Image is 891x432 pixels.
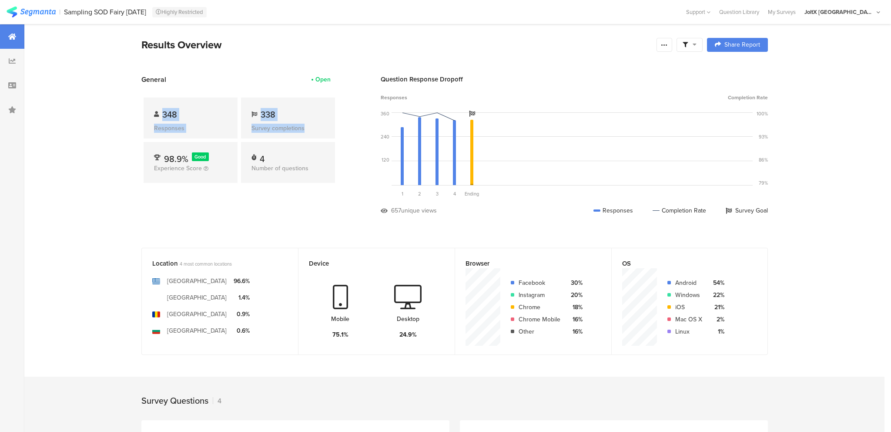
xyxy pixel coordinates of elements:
[759,133,768,140] div: 93%
[726,206,768,215] div: Survey Goal
[381,74,768,84] div: Question Response Dropoff
[332,330,348,339] div: 75.1%
[804,8,874,16] div: JoltX [GEOGRAPHIC_DATA]
[675,315,702,324] div: Mac OS X
[759,156,768,163] div: 86%
[593,206,633,215] div: Responses
[167,293,227,302] div: [GEOGRAPHIC_DATA]
[381,110,389,117] div: 360
[453,190,456,197] span: 4
[381,133,389,140] div: 240
[141,394,208,407] div: Survey Questions
[675,303,702,312] div: iOS
[167,277,227,286] div: [GEOGRAPHIC_DATA]
[397,314,419,324] div: Desktop
[154,164,202,173] span: Experience Score
[686,5,710,19] div: Support
[401,206,437,215] div: unique views
[152,7,207,17] div: Highly Restricted
[567,327,583,336] div: 16%
[194,153,206,160] span: Good
[141,37,652,53] div: Results Overview
[167,310,227,319] div: [GEOGRAPHIC_DATA]
[162,108,177,121] span: 348
[7,7,56,17] img: segmanta logo
[213,396,221,406] div: 4
[382,156,389,163] div: 120
[141,74,166,84] span: General
[567,278,583,287] div: 30%
[567,290,583,300] div: 20%
[260,152,265,161] div: 4
[251,164,308,173] span: Number of questions
[675,290,702,300] div: Windows
[251,124,325,133] div: Survey completions
[715,8,764,16] a: Question Library
[519,303,560,312] div: Chrome
[167,326,227,335] div: [GEOGRAPHIC_DATA]
[331,314,349,324] div: Mobile
[759,179,768,186] div: 79%
[757,110,768,117] div: 100%
[402,190,403,197] span: 1
[622,259,743,268] div: OS
[764,8,800,16] a: My Surveys
[381,94,407,101] span: Responses
[653,206,706,215] div: Completion Rate
[64,8,146,16] div: Sampling SOD Fairy [DATE]
[164,152,188,165] span: 98.9%
[567,315,583,324] div: 16%
[234,293,250,302] div: 1.4%
[152,259,273,268] div: Location
[519,315,560,324] div: Chrome Mobile
[675,327,702,336] div: Linux
[180,260,232,267] span: 4 most common locations
[519,327,560,336] div: Other
[519,278,560,287] div: Facebook
[315,75,331,84] div: Open
[234,326,250,335] div: 0.6%
[234,277,250,286] div: 96.6%
[391,206,401,215] div: 657
[309,259,430,268] div: Device
[418,190,421,197] span: 2
[519,290,560,300] div: Instagram
[709,278,724,287] div: 54%
[154,124,227,133] div: Responses
[469,111,475,117] i: Survey Goal
[234,310,250,319] div: 0.9%
[675,278,702,287] div: Android
[436,190,439,197] span: 3
[567,303,583,312] div: 18%
[709,290,724,300] div: 22%
[59,7,60,17] div: |
[728,94,768,101] span: Completion Rate
[709,303,724,312] div: 21%
[463,190,481,197] div: Ending
[261,108,275,121] span: 338
[724,42,760,48] span: Share Report
[399,330,417,339] div: 24.9%
[709,327,724,336] div: 1%
[709,315,724,324] div: 2%
[466,259,586,268] div: Browser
